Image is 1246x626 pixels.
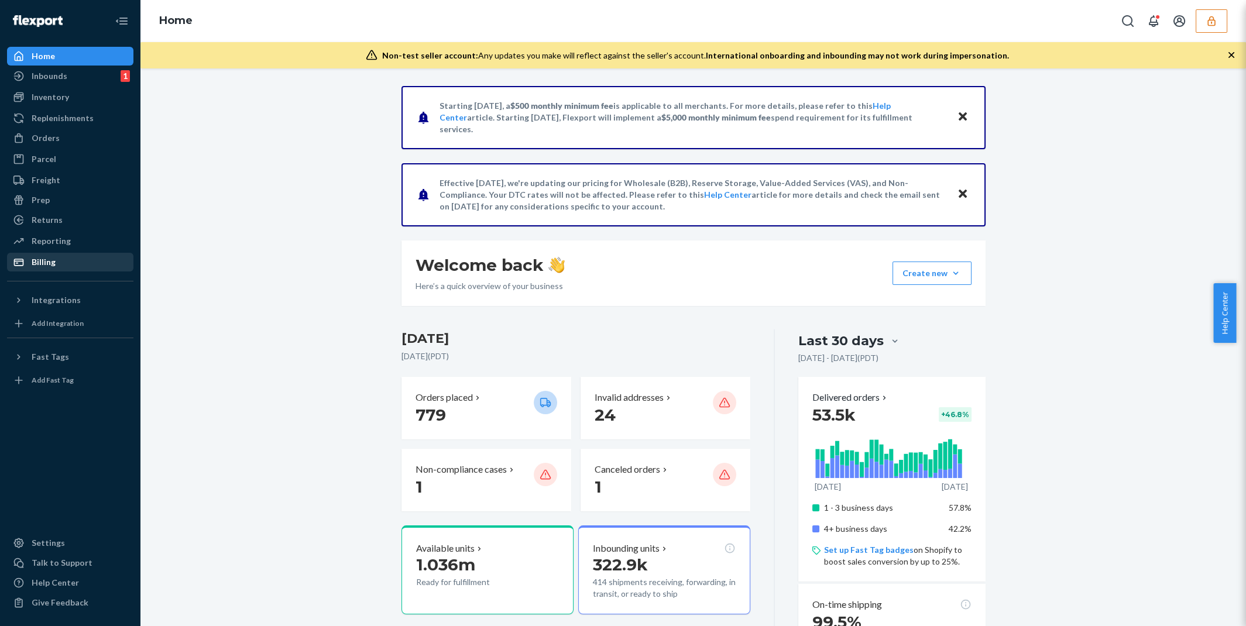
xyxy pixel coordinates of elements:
[32,577,79,589] div: Help Center
[7,348,133,366] button: Fast Tags
[32,294,81,306] div: Integrations
[401,449,571,511] button: Non-compliance cases 1
[32,557,92,569] div: Talk to Support
[416,555,475,575] span: 1.036m
[32,375,74,385] div: Add Fast Tag
[798,352,878,364] p: [DATE] - [DATE] ( PDT )
[939,407,972,422] div: + 46.8 %
[32,235,71,247] div: Reporting
[7,211,133,229] a: Returns
[7,291,133,309] button: Integrations
[7,573,133,592] a: Help Center
[581,377,750,439] button: Invalid addresses 24
[7,371,133,390] a: Add Fast Tag
[401,329,751,348] h3: [DATE]
[824,523,939,535] p: 4+ business days
[382,50,478,60] span: Non-test seller account:
[32,214,63,226] div: Returns
[440,177,946,212] p: Effective [DATE], we're updating our pricing for Wholesale (B2B), Reserve Storage, Value-Added Se...
[798,332,884,350] div: Last 30 days
[955,109,970,126] button: Close
[32,537,65,549] div: Settings
[7,109,133,128] a: Replenishments
[7,534,133,552] a: Settings
[7,593,133,612] button: Give Feedback
[416,477,423,497] span: 1
[1142,9,1165,33] button: Open notifications
[7,171,133,190] a: Freight
[949,524,972,534] span: 42.2%
[661,112,771,122] span: $5,000 monthly minimum fee
[32,91,69,103] div: Inventory
[581,449,750,511] button: Canceled orders 1
[32,132,60,144] div: Orders
[812,405,856,425] span: 53.5k
[1116,9,1139,33] button: Open Search Box
[824,544,971,567] p: on Shopify to boost sales conversion by up to 25%.
[510,101,613,111] span: $500 monthly minimum fee
[815,481,841,493] p: [DATE]
[7,150,133,168] a: Parcel
[159,14,193,27] a: Home
[401,350,751,362] p: [DATE] ( PDT )
[382,50,1009,61] div: Any updates you make will reflect against the seller's account.
[955,186,970,203] button: Close
[578,525,750,614] button: Inbounding units322.9k414 shipments receiving, forwarding, in transit, or ready to ship
[7,191,133,209] a: Prep
[32,153,56,165] div: Parcel
[416,254,565,276] h1: Welcome back
[824,502,939,514] p: 1 - 3 business days
[7,129,133,147] a: Orders
[593,555,648,575] span: 322.9k
[595,391,664,404] p: Invalid addresses
[32,256,56,268] div: Billing
[7,314,133,333] a: Add Integration
[32,597,88,608] div: Give Feedback
[32,112,94,124] div: Replenishments
[32,70,67,82] div: Inbounds
[704,190,751,200] a: Help Center
[32,318,84,328] div: Add Integration
[595,463,660,476] p: Canceled orders
[121,70,130,82] div: 1
[440,100,946,135] p: Starting [DATE], a is applicable to all merchants. For more details, please refer to this article...
[32,351,69,363] div: Fast Tags
[548,257,565,273] img: hand-wave emoji
[706,50,1009,60] span: International onboarding and inbounding may not work during impersonation.
[401,525,574,614] button: Available units1.036mReady for fulfillment
[1213,283,1236,343] button: Help Center
[416,463,507,476] p: Non-compliance cases
[416,405,446,425] span: 779
[32,50,55,62] div: Home
[893,262,972,285] button: Create new
[593,542,660,555] p: Inbounding units
[949,503,972,513] span: 57.8%
[7,47,133,66] a: Home
[812,598,882,611] p: On-time shipping
[150,4,202,38] ol: breadcrumbs
[812,391,889,404] button: Delivered orders
[1168,9,1191,33] button: Open account menu
[32,174,60,186] div: Freight
[416,391,473,404] p: Orders placed
[416,542,475,555] p: Available units
[7,553,133,572] a: Talk to Support
[7,88,133,106] a: Inventory
[824,545,914,555] a: Set up Fast Tag badges
[595,477,602,497] span: 1
[32,194,50,206] div: Prep
[416,280,565,292] p: Here’s a quick overview of your business
[942,481,968,493] p: [DATE]
[110,9,133,33] button: Close Navigation
[13,15,63,27] img: Flexport logo
[593,576,736,600] p: 414 shipments receiving, forwarding, in transit, or ready to ship
[7,253,133,271] a: Billing
[401,377,571,439] button: Orders placed 779
[595,405,616,425] span: 24
[7,67,133,85] a: Inbounds1
[7,232,133,250] a: Reporting
[416,576,524,588] p: Ready for fulfillment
